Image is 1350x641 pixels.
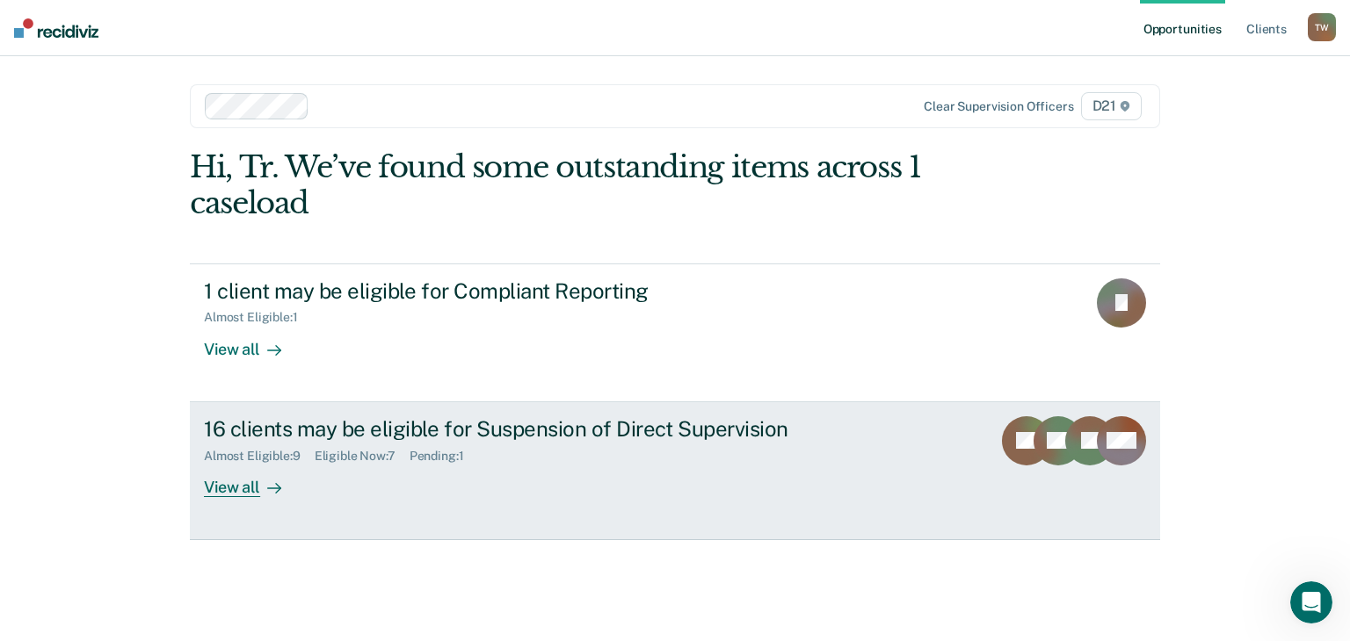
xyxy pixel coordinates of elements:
[1308,13,1336,41] div: T W
[315,449,410,464] div: Eligible Now : 7
[1308,13,1336,41] button: TW
[204,463,302,497] div: View all
[204,449,315,464] div: Almost Eligible : 9
[14,18,98,38] img: Recidiviz
[204,278,821,304] div: 1 client may be eligible for Compliant Reporting
[204,416,821,442] div: 16 clients may be eligible for Suspension of Direct Supervision
[1081,92,1142,120] span: D21
[190,263,1160,402] a: 1 client may be eligible for Compliant ReportingAlmost Eligible:1View all
[1290,581,1332,623] iframe: Intercom live chat
[410,449,478,464] div: Pending : 1
[204,325,302,359] div: View all
[190,149,966,221] div: Hi, Tr. We’ve found some outstanding items across 1 caseload
[190,402,1160,540] a: 16 clients may be eligible for Suspension of Direct SupervisionAlmost Eligible:9Eligible Now:7Pen...
[924,99,1073,114] div: Clear supervision officers
[204,310,312,325] div: Almost Eligible : 1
